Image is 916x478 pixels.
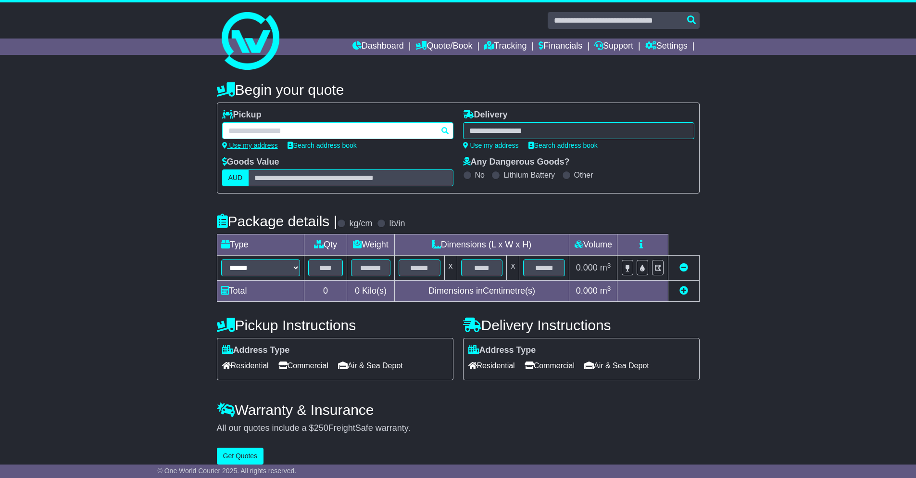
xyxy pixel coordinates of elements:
span: 0.000 [576,263,598,272]
span: m [600,263,611,272]
label: Any Dangerous Goods? [463,157,570,168]
label: Other [574,170,593,180]
a: Quote/Book [415,39,472,55]
a: Settings [645,39,688,55]
td: Total [217,281,304,302]
h4: Delivery Instructions [463,317,700,333]
span: 0.000 [576,286,598,296]
label: AUD [222,169,249,186]
span: Air & Sea Depot [338,358,403,373]
a: Add new item [679,286,688,296]
a: Search address book [288,142,357,149]
span: Commercial [525,358,575,373]
span: Air & Sea Depot [584,358,649,373]
td: Type [217,234,304,256]
a: Search address book [528,142,598,149]
span: 0 [355,286,360,296]
span: 250 [314,423,328,433]
span: © One World Courier 2025. All rights reserved. [158,467,297,475]
label: Goods Value [222,157,279,168]
span: m [600,286,611,296]
a: Use my address [222,142,278,149]
h4: Pickup Instructions [217,317,453,333]
span: Residential [222,358,269,373]
span: Commercial [278,358,328,373]
a: Support [594,39,633,55]
a: Dashboard [352,39,404,55]
label: Delivery [463,110,508,120]
label: kg/cm [349,219,372,229]
label: Address Type [468,345,536,356]
h4: Begin your quote [217,82,700,98]
label: lb/in [389,219,405,229]
td: Qty [304,234,347,256]
td: Kilo(s) [347,281,394,302]
td: Dimensions (L x W x H) [394,234,569,256]
td: x [444,256,457,281]
td: Dimensions in Centimetre(s) [394,281,569,302]
label: Address Type [222,345,290,356]
td: Volume [569,234,617,256]
h4: Warranty & Insurance [217,402,700,418]
td: Weight [347,234,394,256]
td: x [507,256,519,281]
label: Pickup [222,110,262,120]
button: Get Quotes [217,448,264,465]
td: 0 [304,281,347,302]
a: Remove this item [679,263,688,272]
label: Lithium Battery [503,170,555,180]
h4: Package details | [217,213,338,229]
sup: 3 [607,262,611,269]
typeahead: Please provide city [222,122,453,139]
sup: 3 [607,285,611,292]
a: Financials [539,39,582,55]
a: Use my address [463,142,519,149]
div: All our quotes include a $ FreightSafe warranty. [217,423,700,434]
a: Tracking [484,39,527,55]
label: No [475,170,485,180]
span: Residential [468,358,515,373]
